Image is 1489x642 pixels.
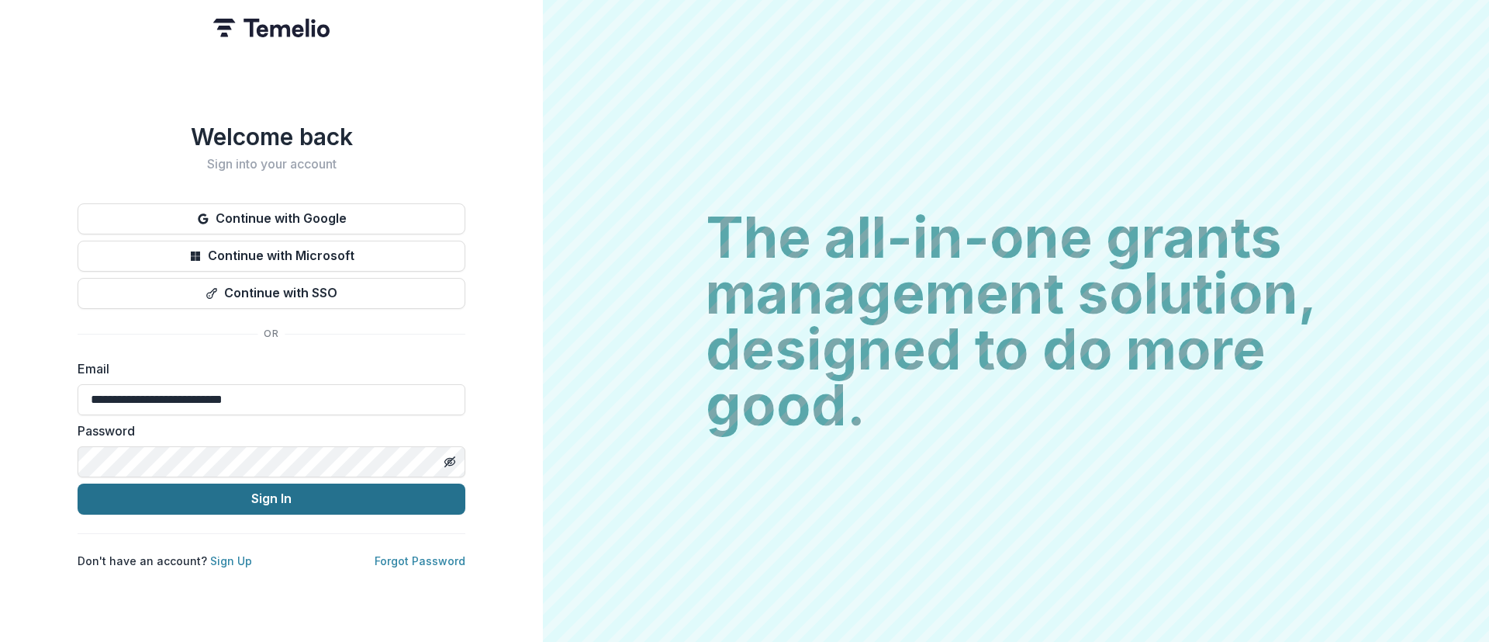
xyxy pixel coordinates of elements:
a: Forgot Password [375,554,465,567]
button: Continue with Google [78,203,465,234]
label: Password [78,422,456,440]
button: Toggle password visibility [437,449,462,474]
h1: Welcome back [78,123,465,151]
button: Continue with Microsoft [78,241,465,272]
h2: Sign into your account [78,157,465,172]
img: Temelio [213,19,330,37]
p: Don't have an account? [78,553,252,569]
button: Sign In [78,484,465,515]
label: Email [78,359,456,378]
a: Sign Up [210,554,252,567]
button: Continue with SSO [78,278,465,309]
